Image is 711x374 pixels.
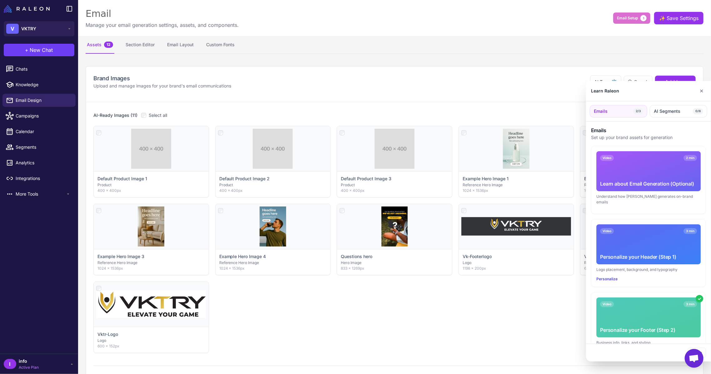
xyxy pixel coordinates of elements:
[591,127,706,134] h3: Emails
[696,295,703,302] div: ✓
[590,105,647,117] button: Emails2/3
[600,253,697,261] div: Personalize your Header (Step 1)
[591,87,619,94] div: Learn Raleon
[600,155,614,161] span: Video
[600,301,614,307] span: Video
[596,267,701,272] div: Logo placement, background, and typography
[600,180,697,187] div: Learn about Email Generation (Optional)
[596,276,618,282] button: Personalize
[684,155,697,161] span: 2 min
[600,326,697,334] div: Personalize your Footer (Step 2)
[684,228,697,234] span: 3 min
[591,134,706,141] p: Set up your brand assets for generation
[684,301,697,307] span: 3 min
[654,108,680,115] span: AI Segments
[685,349,704,368] a: Open chat
[697,85,706,97] button: Close
[596,340,701,346] div: Business info, links, and styling
[650,105,707,117] button: AI Segments0/6
[594,108,608,115] span: Emails
[600,228,614,234] span: Video
[596,194,701,205] div: Understand how [PERSON_NAME] generates on-brand emails
[688,348,706,358] button: Close
[693,108,703,114] span: 0/6
[633,108,643,114] span: 2/3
